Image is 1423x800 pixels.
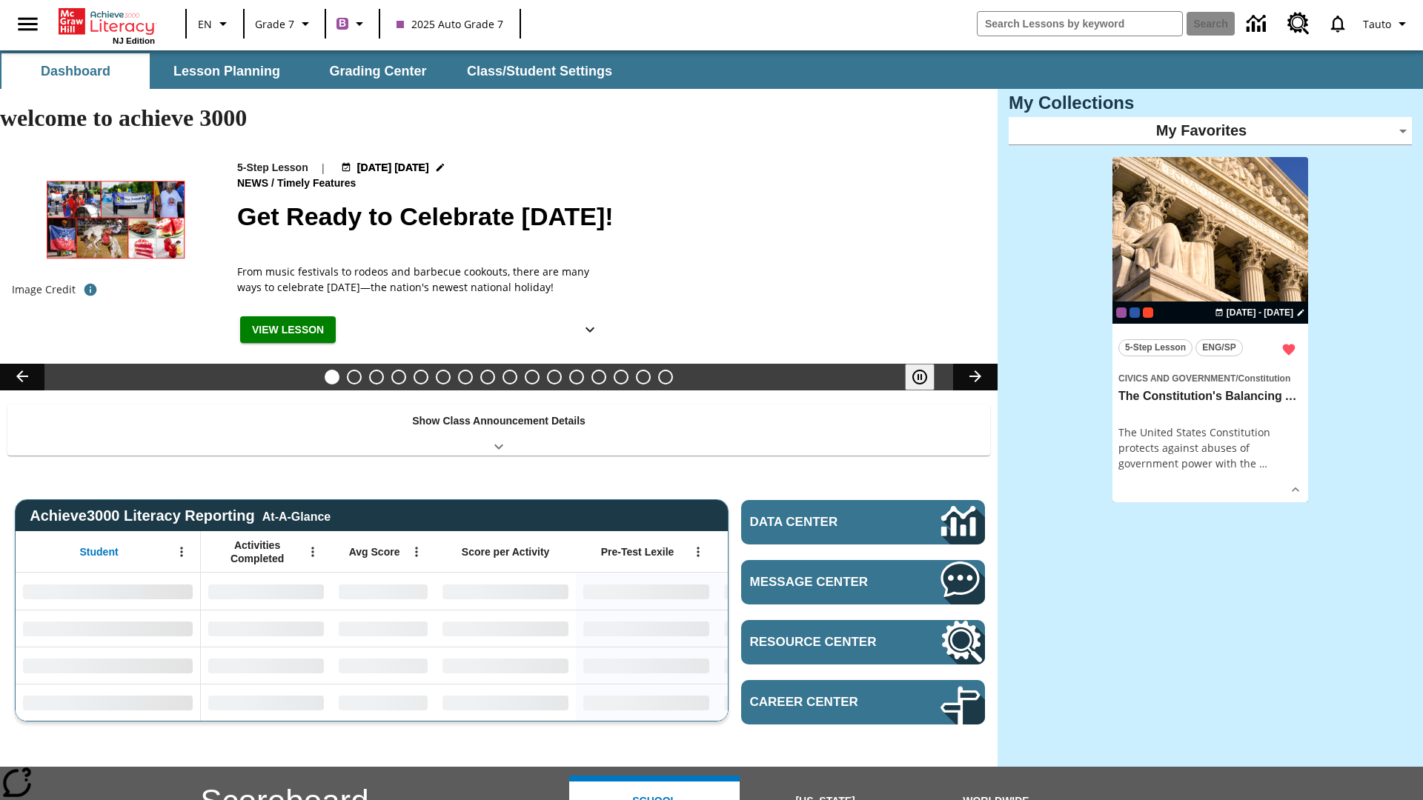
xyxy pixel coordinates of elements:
span: EN [198,16,212,32]
a: Message Center [741,560,985,604]
button: Grade: Grade 7, Select a grade [249,10,320,37]
div: Current Class [1116,307,1127,318]
span: From music festivals to rodeos and barbecue cookouts, there are many ways to celebrate Juneteenth... [237,264,608,295]
span: Timely Features [277,176,359,192]
button: Open Menu [405,541,428,563]
img: Photos of red foods and of people celebrating Juneteenth at parades, Opal's Walk, and at a rodeo. [12,160,219,277]
button: ENG/SP [1195,339,1243,356]
a: Notifications [1318,4,1357,43]
span: Data Center [750,515,890,530]
button: Jul 17 - Jun 30 Choose Dates [338,160,448,176]
span: Grade 7 [255,16,294,32]
div: At-A-Glance [262,507,331,524]
button: Grading Center [304,53,452,89]
span: Resource Center [750,635,896,650]
a: Resource Center, Will open in new tab [1278,4,1318,44]
button: Language: EN, Select a language [191,10,239,37]
button: Open side menu [6,2,50,46]
p: 5-Step Lesson [237,160,308,176]
span: Pre-Test Lexile [601,545,674,559]
h3: My Collections [1009,93,1412,113]
button: Slide 12 Mixed Practice: Citing Evidence [569,370,584,384]
button: Open Menu [302,541,324,563]
button: 5-Step Lesson [1118,339,1193,356]
a: Data Center [741,500,985,544]
span: Achieve3000 Literacy Reporting [30,507,331,524]
div: No Data, [331,647,435,684]
div: No Data, [201,610,331,647]
button: Slide 1 Get Ready to Celebrate Juneteenth! [325,370,339,384]
input: search field [978,12,1182,36]
div: My Favorites [1009,117,1412,145]
div: The United States Constitution protects against abuses of government power with the [1118,424,1302,471]
span: Avg Score [349,545,400,559]
div: No Data, [717,573,858,610]
div: lesson details [1112,157,1308,503]
button: Slide 11 The Invasion of the Free CD [547,370,562,384]
div: No Data, [331,684,435,721]
button: Slide 9 Attack of the Terrifying Tomatoes [502,370,517,384]
span: Tauto [1363,16,1391,32]
span: Message Center [750,575,896,590]
div: Pause [905,364,949,390]
button: Slide 5 Cruise Ships: Making Waves [414,370,428,384]
a: Home [59,7,155,36]
button: Slide 2 Back On Earth [347,370,362,384]
span: [DATE] [DATE] [357,160,429,176]
span: ENG/SP [1202,340,1235,356]
span: Topic: Civics and Government/Constitution [1118,370,1302,386]
a: Career Center [741,680,985,724]
button: Slide 14 Career Lesson [614,370,628,384]
h2: Get Ready to Celebrate Juneteenth! [237,198,980,236]
span: Constitution [1238,373,1291,384]
h3: The Constitution's Balancing Act [1118,389,1302,404]
button: Dashboard [1,53,150,89]
button: Class/Student Settings [455,53,624,89]
span: | [320,160,326,176]
button: Boost Class color is purple. Change class color [331,10,374,37]
div: Show Class Announcement Details [7,404,990,456]
span: Activities Completed [208,539,306,565]
div: OL 2025 Auto Grade 8 [1130,307,1140,318]
span: / [1235,373,1238,384]
div: From music festivals to rodeos and barbecue cookouts, there are many ways to celebrate [DATE]—the... [237,264,608,295]
span: NJ Edition [113,36,155,45]
button: Lesson Planning [153,53,301,89]
div: No Data, [331,573,435,610]
div: Test 1 [1143,307,1153,318]
button: Slide 8 Solar Power to the People [480,370,495,384]
button: Image credit: Top, left to right: Aaron of L.A. Photography/Shutterstock; Aaron of L.A. Photograp... [76,276,105,303]
span: / [271,177,274,189]
button: Slide 10 Fashion Forward in Ancient Rome [525,370,540,384]
div: No Data, [201,684,331,721]
button: Slide 6 Private! Keep Out! [436,370,451,384]
span: News [237,176,271,192]
button: Slide 7 The Last Homesteaders [458,370,473,384]
span: 5-Step Lesson [1125,340,1186,356]
span: … [1259,456,1267,470]
div: No Data, [717,684,858,721]
button: Slide 4 Time for Moon Rules? [391,370,406,384]
button: Slide 13 Pre-release lesson [591,370,606,384]
div: No Data, [717,610,858,647]
div: No Data, [201,573,331,610]
button: Slide 3 Free Returns: A Gain or a Drain? [369,370,384,384]
div: No Data, [331,610,435,647]
button: Open Menu [687,541,709,563]
button: Profile/Settings [1357,10,1417,37]
button: Lesson carousel, Next [953,364,998,390]
span: 2025 Auto Grade 7 [397,16,503,32]
button: Show Details [1284,479,1307,501]
button: View Lesson [240,316,336,344]
div: No Data, [717,647,858,684]
button: Remove from Favorites [1276,336,1302,363]
div: No Data, [201,647,331,684]
span: Career Center [750,695,896,710]
button: Show Details [575,316,605,344]
div: Home [59,5,155,45]
span: Score per Activity [462,545,550,559]
span: Student [80,545,119,559]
